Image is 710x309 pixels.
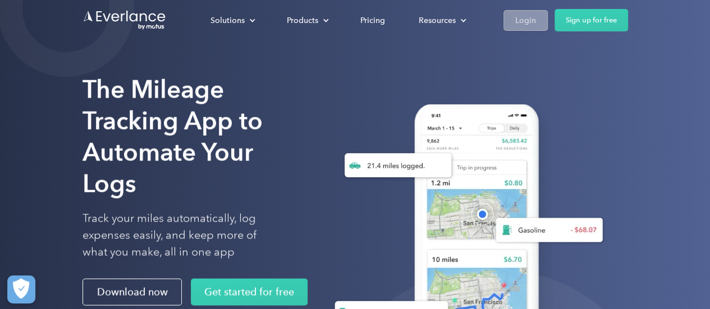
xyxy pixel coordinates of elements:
a: Go to homepage [83,10,167,31]
button: Cookies Settings [7,275,35,303]
a: Sign up for free [555,9,628,31]
a: Get started for free [191,279,308,306]
div: Products [287,13,318,27]
a: Pricing [349,11,396,30]
div: Products [276,11,338,30]
div: Solutions [210,13,245,27]
div: Pricing [360,13,385,27]
strong: The Mileage Tracking App to Automate Your Logs [83,75,263,199]
a: Download now [83,279,182,306]
div: Resources [407,11,475,30]
div: Login [515,13,536,27]
p: Track your miles automatically, log expenses easily, and keep more of what you make, all in one app [83,210,283,261]
a: Login [503,10,548,31]
div: Solutions [199,11,264,30]
div: Resources [419,13,456,27]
